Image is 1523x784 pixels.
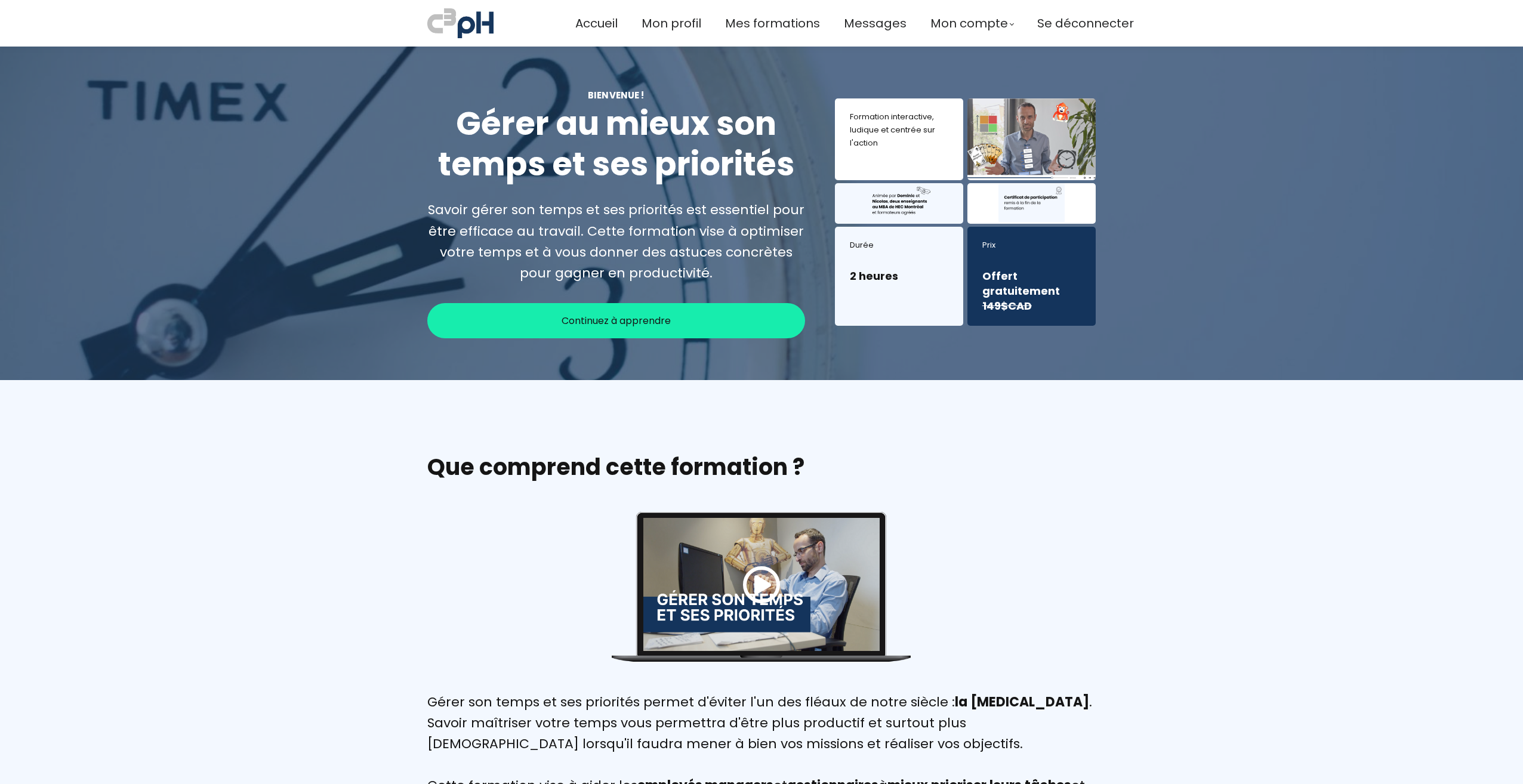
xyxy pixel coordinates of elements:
a: Mes formations [725,14,820,33]
span: Continuez à apprendre [562,313,671,328]
div: Savoir gérer son temps et ses priorités est essentiel pour être efficace au travail. Cette format... [427,199,805,283]
span: Mon compte [930,14,1008,33]
div: Formation interactive, ludique et centrée sur l'action [850,110,948,150]
h3: 2 heures [850,268,948,283]
a: Mon profil [642,14,701,33]
a: Accueil [575,14,618,33]
h2: Que comprend cette formation ? [427,452,1096,482]
a: Se déconnecter [1037,14,1134,33]
h1: Gérer au mieux son temps et ses priorités [427,104,805,184]
a: Messages [844,14,907,33]
div: Durée [850,239,948,252]
h3: Offert gratuitement [982,268,1081,314]
s: 149$CAD [982,298,1032,313]
img: a70bc7685e0efc0bd0b04b3506828469.jpeg [427,6,494,41]
div: Bienvenue ! [427,88,805,102]
div: Prix [982,239,1081,252]
b: la [MEDICAL_DATA] [955,693,1089,711]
